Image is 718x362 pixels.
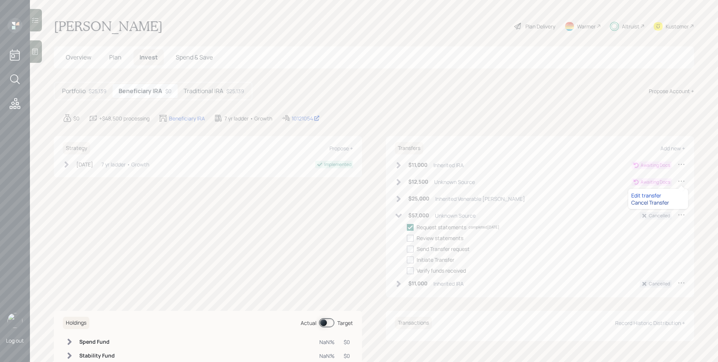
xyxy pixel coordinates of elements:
[615,319,685,326] div: Record Historic Distribution +
[417,223,466,231] div: Request statements
[435,195,525,203] div: Inherited Venerable [PERSON_NAME]
[109,53,122,61] span: Plan
[433,161,464,169] div: Inherited IRA
[89,87,107,95] div: $25,139
[101,160,149,168] div: 7 yr ladder • Growth
[324,161,352,168] div: Implemented
[577,22,596,30] div: Warmer
[649,87,694,95] div: Propose Account +
[344,352,350,360] div: $0
[469,224,499,230] div: completed [DATE]
[660,145,685,152] div: Add new +
[73,114,80,122] div: $0
[417,256,454,264] div: Initiate Transfer
[176,53,213,61] span: Spend & Save
[525,22,555,30] div: Plan Delivery
[76,160,93,168] div: [DATE]
[434,178,475,186] div: Unknown Source
[169,114,205,122] div: Beneficiary IRA
[6,337,24,344] div: Log out
[417,234,463,242] div: Review statements
[435,212,476,220] div: Unknown Source
[417,267,466,274] div: Verify funds received
[139,53,158,61] span: Invest
[395,317,432,329] h6: Transactions
[63,142,90,154] h6: Strategy
[79,353,115,359] h6: Stability Fund
[63,317,89,329] h6: Holdings
[666,22,689,30] div: Kustomer
[408,196,429,202] h6: $25,000
[301,319,316,327] div: Actual
[224,114,272,122] div: 7 yr ladder • Growth
[408,162,427,168] h6: $11,000
[54,18,163,34] h1: [PERSON_NAME]
[99,114,150,122] div: +$48,500 processing
[292,114,320,122] div: 10121054
[165,87,172,95] div: $0
[79,339,115,345] h6: Spend Fund
[622,22,639,30] div: Altruist
[337,319,353,327] div: Target
[319,352,335,360] div: NaN%
[226,87,244,95] div: $25,139
[417,245,470,253] div: Send Transfer request
[66,53,91,61] span: Overview
[344,338,350,346] div: $0
[408,179,428,185] h6: $12,500
[329,145,353,152] div: Propose +
[408,280,427,287] h6: $11,000
[119,88,162,95] h5: Beneficiary IRA
[319,338,335,346] div: NaN%
[641,179,670,185] div: Awaiting Docs
[641,162,670,169] div: Awaiting Docs
[631,192,685,199] div: Edit transfer
[649,212,670,219] div: Cancelled
[631,199,685,206] div: Cancel Transfer
[408,212,429,219] h6: $57,000
[7,313,22,328] img: james-distasi-headshot.png
[184,88,223,95] h5: Traditional IRA
[433,280,464,288] div: Inherited IRA
[649,280,670,287] div: Cancelled
[395,142,423,154] h6: Transfers
[62,88,86,95] h5: Portfolio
